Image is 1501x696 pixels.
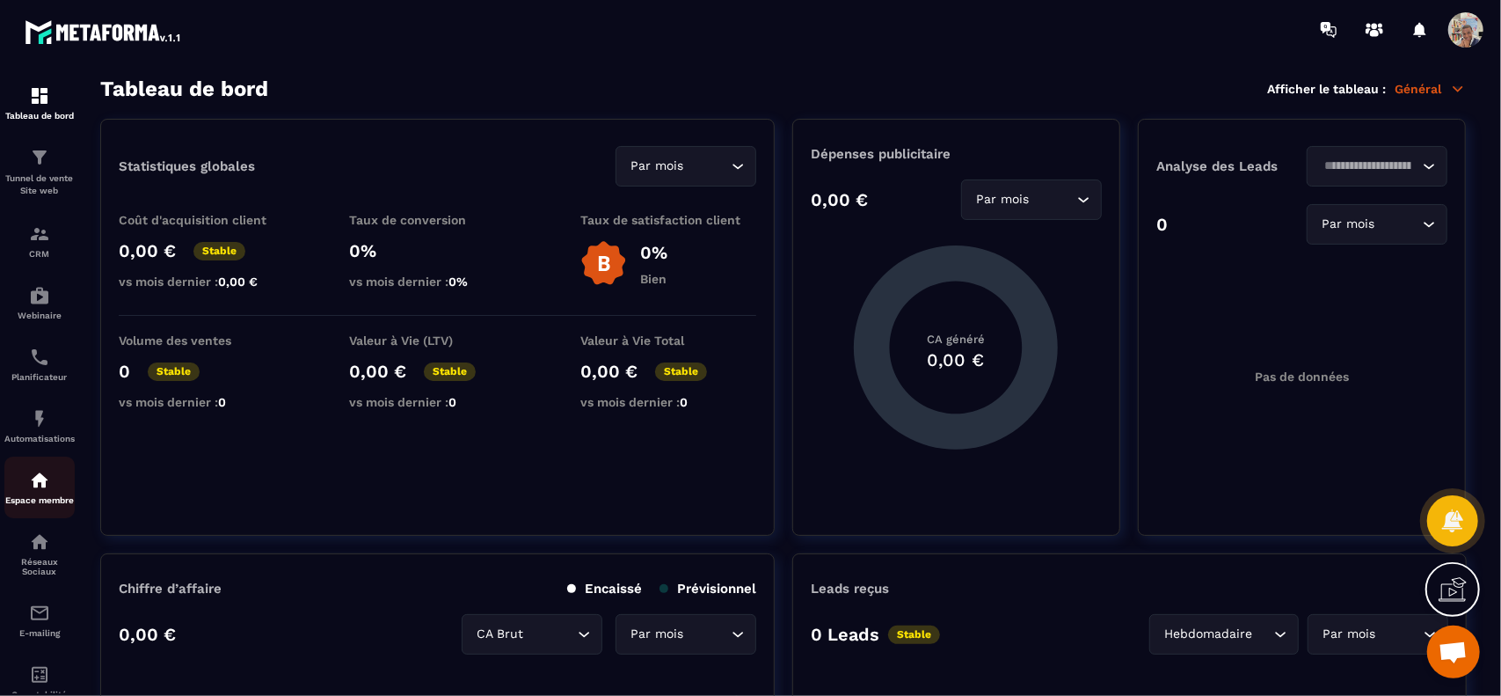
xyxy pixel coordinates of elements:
img: email [29,603,50,624]
span: Par mois [1319,625,1380,644]
p: Taux de satisfaction client [580,213,756,227]
p: 0 [1156,214,1168,235]
p: vs mois dernier : [580,395,756,409]
p: CRM [4,249,75,259]
span: 0 [218,395,226,409]
span: 0 [680,395,688,409]
img: logo [25,16,183,48]
p: Stable [655,363,707,381]
p: Bien [640,272,667,286]
p: Prévisionnel [659,581,756,597]
img: formation [29,147,50,168]
h3: Tableau de bord [100,77,268,101]
div: Search for option [462,614,602,655]
a: social-networksocial-networkRéseaux Sociaux [4,518,75,590]
input: Search for option [1257,625,1270,644]
a: automationsautomationsEspace membre [4,457,75,518]
p: Afficher le tableau : [1267,82,1386,96]
img: formation [29,85,50,106]
div: Search for option [1307,204,1447,245]
p: 0 [119,361,130,382]
p: Valeur à Vie Total [580,333,756,348]
div: Search for option [616,614,756,655]
p: vs mois dernier : [119,395,295,409]
a: automationsautomationsWebinaire [4,272,75,333]
p: Statistiques globales [119,158,255,174]
p: Tableau de bord [4,111,75,121]
img: b-badge-o.b3b20ee6.svg [580,240,627,287]
span: Par mois [627,625,688,644]
input: Search for option [688,157,727,176]
a: formationformationTableau de bord [4,72,75,134]
span: Par mois [1318,215,1379,234]
img: automations [29,408,50,429]
p: Dépenses publicitaire [811,146,1102,162]
p: Volume des ventes [119,333,295,348]
p: Stable [148,363,200,381]
p: vs mois dernier : [349,395,525,409]
a: formationformationTunnel de vente Site web [4,134,75,210]
p: Réseaux Sociaux [4,557,75,576]
p: Stable [888,626,940,644]
p: Pas de données [1255,370,1349,384]
p: Chiffre d’affaire [119,581,222,597]
p: Espace membre [4,495,75,505]
p: 0 Leads [811,624,879,645]
input: Search for option [1033,190,1073,209]
span: 0% [448,275,468,289]
p: Stable [193,242,245,260]
input: Search for option [1318,157,1418,176]
input: Search for option [688,625,727,644]
input: Search for option [528,625,573,644]
p: 0,00 € [349,361,406,382]
span: Hebdomadaire [1161,625,1257,644]
span: Par mois [627,157,688,176]
p: 0,00 € [580,361,638,382]
p: Webinaire [4,311,75,320]
p: Planificateur [4,372,75,382]
p: 0,00 € [119,624,176,645]
p: Leads reçus [811,581,889,597]
a: automationsautomationsAutomatisations [4,395,75,457]
span: 0 [448,395,456,409]
input: Search for option [1380,625,1419,644]
div: Ouvrir le chat [1427,626,1480,678]
p: vs mois dernier : [119,275,295,289]
span: Par mois [973,190,1033,209]
div: Search for option [1308,614,1448,655]
div: Search for option [1149,614,1299,655]
img: scheduler [29,347,50,368]
p: Encaissé [567,581,642,597]
p: Taux de conversion [349,213,525,227]
p: vs mois dernier : [349,275,525,289]
p: 0% [640,242,667,263]
a: formationformationCRM [4,210,75,272]
span: 0,00 € [218,275,258,289]
img: social-network [29,531,50,553]
a: schedulerschedulerPlanificateur [4,333,75,395]
p: E-mailing [4,628,75,638]
div: Search for option [1307,146,1447,187]
p: Analyse des Leads [1156,158,1302,174]
p: 0% [349,240,525,261]
span: CA Brut [473,625,528,644]
p: Coût d'acquisition client [119,213,295,227]
img: automations [29,470,50,491]
img: accountant [29,664,50,685]
p: Stable [424,363,476,381]
p: Général [1395,81,1466,97]
a: emailemailE-mailing [4,590,75,651]
img: formation [29,223,50,245]
p: Tunnel de vente Site web [4,172,75,197]
p: Automatisations [4,434,75,443]
p: 0,00 € [119,240,176,261]
div: Search for option [961,179,1102,220]
p: Valeur à Vie (LTV) [349,333,525,348]
input: Search for option [1379,215,1418,234]
p: 0,00 € [811,189,868,210]
div: Search for option [616,146,756,187]
img: automations [29,285,50,306]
